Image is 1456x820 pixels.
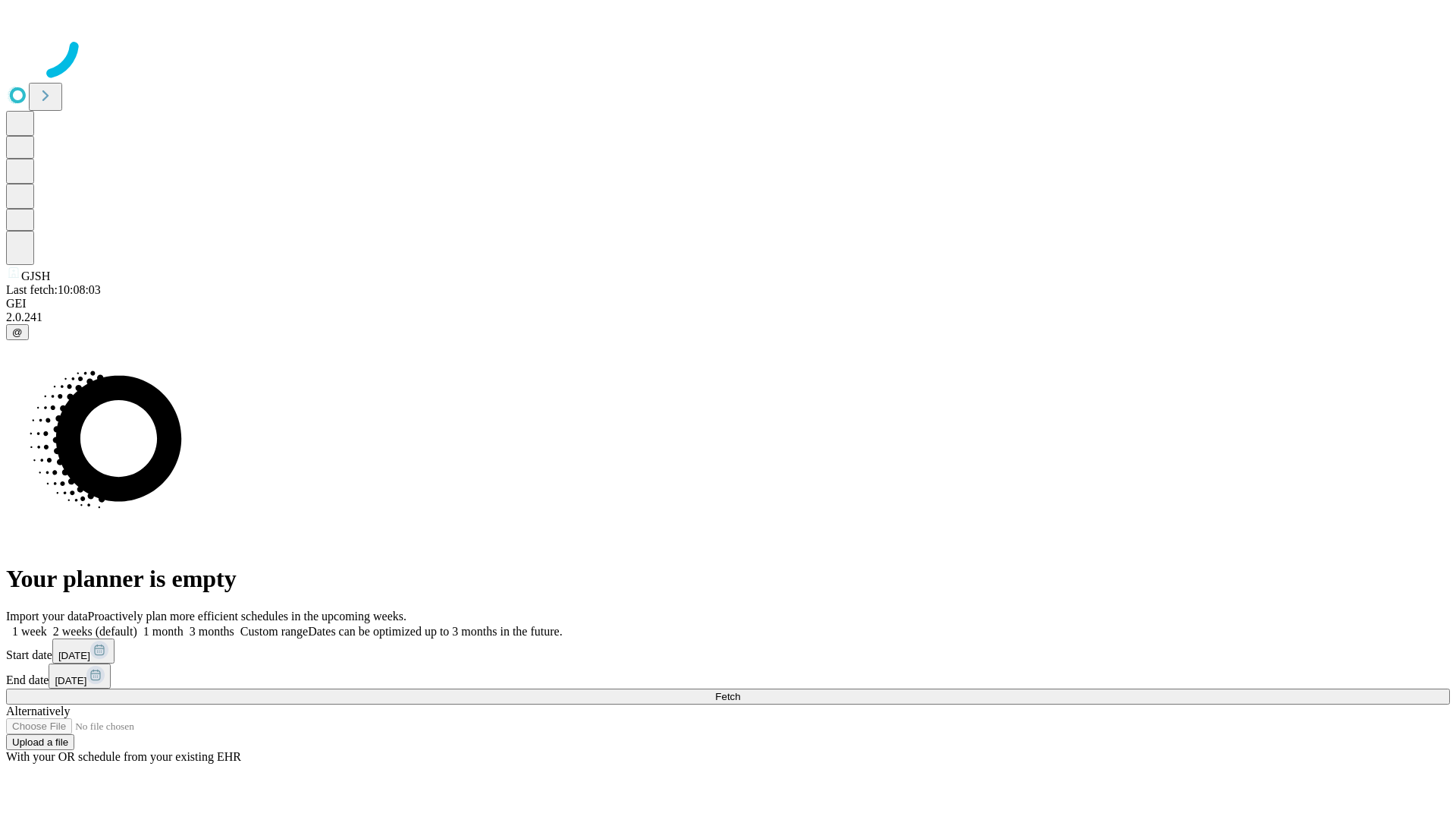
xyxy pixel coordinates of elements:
[58,650,90,661] span: [DATE]
[49,664,111,689] button: [DATE]
[6,324,29,340] button: @
[6,283,101,296] span: Last fetch: 10:08:03
[52,639,115,664] button: [DATE]
[715,691,740,702] span: Fetch
[55,675,86,686] span: [DATE]
[143,625,184,638] span: 1 month
[21,270,50,282] span: GJSH
[6,311,1450,324] div: 2.0.241
[6,734,74,750] button: Upload a file
[6,610,88,623] span: Import your data
[6,297,1450,311] div: GEI
[12,326,23,338] span: @
[6,639,1450,664] div: Start date
[6,705,70,717] span: Alternatively
[190,625,234,638] span: 3 months
[6,750,241,763] span: With your OR schedule from your existing EHR
[308,625,562,638] span: Dates can be optimized up to 3 months in the future.
[53,625,137,638] span: 2 weeks (default)
[6,689,1450,705] button: Fetch
[88,610,406,623] span: Proactively plan more efficient schedules in the upcoming weeks.
[6,565,1450,593] h1: Your planner is empty
[240,625,308,638] span: Custom range
[12,625,47,638] span: 1 week
[6,664,1450,689] div: End date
